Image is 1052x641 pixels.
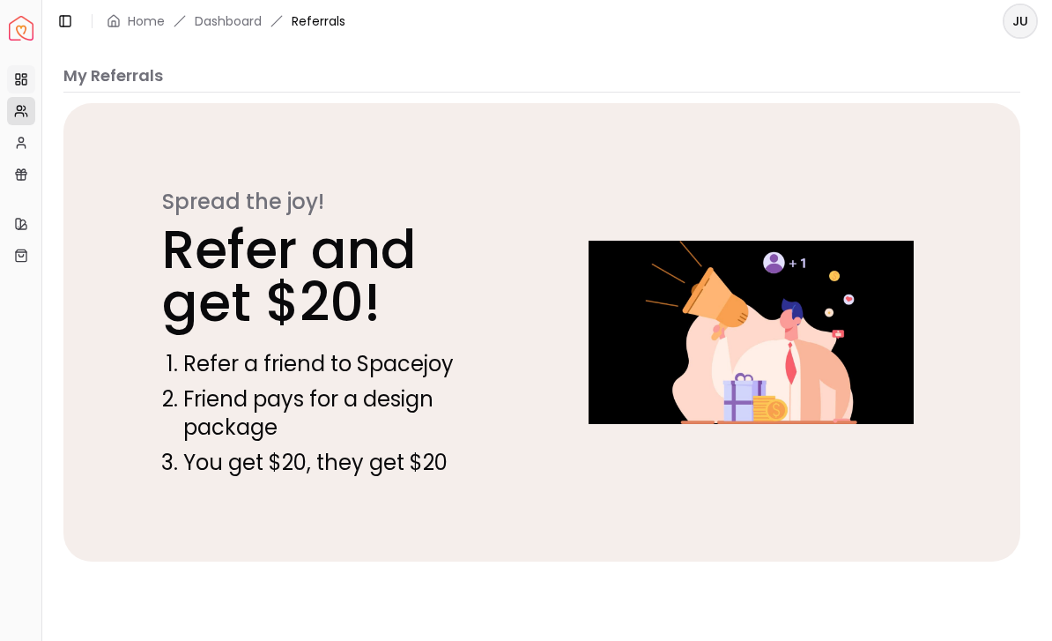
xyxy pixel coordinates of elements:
img: Referral callout [552,241,950,425]
nav: breadcrumb [107,12,345,30]
li: You get $20, they get $20 [183,449,503,477]
a: Spacejoy [9,16,33,41]
a: Home [128,12,165,30]
span: Referrals [292,12,345,30]
p: Spread the joy! [162,188,503,216]
p: Refer and get $20! [162,223,503,329]
img: Spacejoy Logo [9,16,33,41]
a: Dashboard [195,12,262,30]
button: JU [1003,4,1038,39]
span: JU [1004,5,1036,37]
p: My Referrals [63,63,1020,88]
li: Refer a friend to Spacejoy [183,350,503,378]
li: Friend pays for a design package [183,385,503,442]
